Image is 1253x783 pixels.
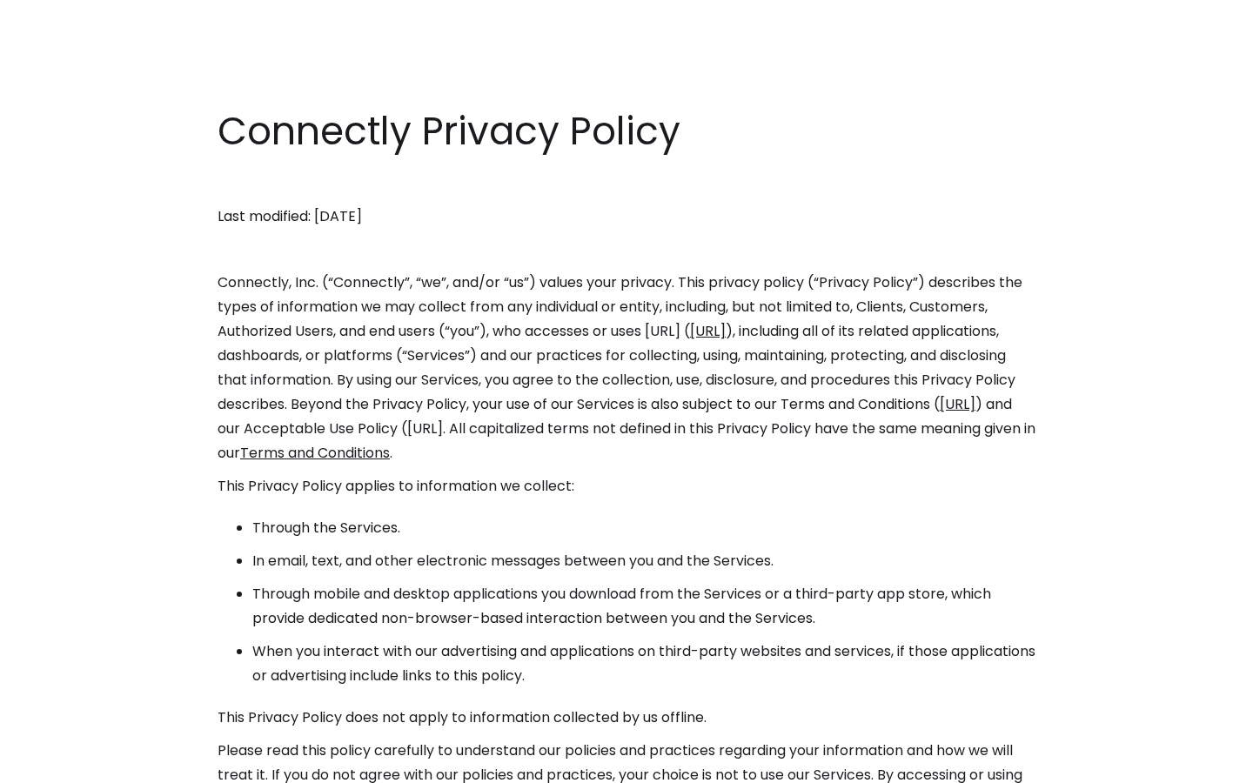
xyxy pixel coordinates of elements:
[35,753,104,777] ul: Language list
[17,751,104,777] aside: Language selected: English
[940,394,975,414] a: [URL]
[218,474,1035,499] p: This Privacy Policy applies to information we collect:
[218,204,1035,229] p: Last modified: [DATE]
[252,549,1035,573] li: In email, text, and other electronic messages between you and the Services.
[218,706,1035,730] p: This Privacy Policy does not apply to information collected by us offline.
[218,271,1035,465] p: Connectly, Inc. (“Connectly”, “we”, and/or “us”) values your privacy. This privacy policy (“Priva...
[252,639,1035,688] li: When you interact with our advertising and applications on third-party websites and services, if ...
[252,582,1035,631] li: Through mobile and desktop applications you download from the Services or a third-party app store...
[218,238,1035,262] p: ‍
[690,321,726,341] a: [URL]
[218,104,1035,158] h1: Connectly Privacy Policy
[240,443,390,463] a: Terms and Conditions
[252,516,1035,540] li: Through the Services.
[218,171,1035,196] p: ‍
